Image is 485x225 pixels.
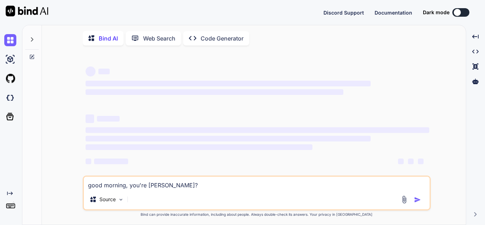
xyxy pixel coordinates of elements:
[99,196,116,203] p: Source
[86,127,429,133] span: ‌
[323,9,364,16] button: Discord Support
[83,212,431,217] p: Bind can provide inaccurate information, including about people. Always double-check its answers....
[143,34,175,43] p: Web Search
[375,9,412,16] button: Documentation
[86,81,371,86] span: ‌
[98,69,110,74] span: ‌
[86,159,91,164] span: ‌
[86,89,343,95] span: ‌
[418,159,424,164] span: ‌
[6,6,48,16] img: Bind AI
[408,159,414,164] span: ‌
[4,34,16,46] img: chat
[86,144,312,150] span: ‌
[86,136,371,141] span: ‌
[4,53,16,65] img: ai-studio
[323,10,364,16] span: Discord Support
[86,66,96,76] span: ‌
[97,116,120,122] span: ‌
[414,196,421,203] img: icon
[4,92,16,104] img: darkCloudIdeIcon
[400,195,408,204] img: attachment
[99,34,118,43] p: Bind AI
[84,177,430,189] textarea: good morning, you're [PERSON_NAME]?
[4,73,16,85] img: githubLight
[94,159,128,164] span: ‌
[118,197,124,203] img: Pick Models
[201,34,244,43] p: Code Generator
[423,9,449,16] span: Dark mode
[398,159,404,164] span: ‌
[375,10,412,16] span: Documentation
[86,114,94,123] span: ‌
